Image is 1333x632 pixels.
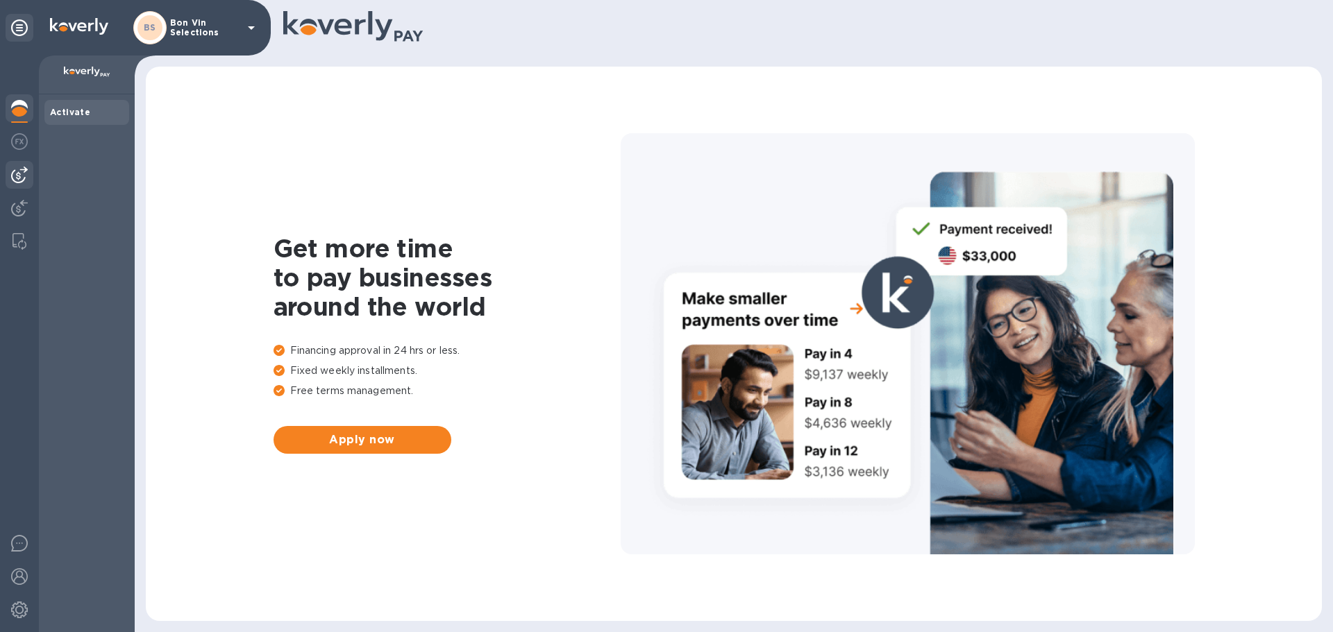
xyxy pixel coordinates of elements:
button: Apply now [274,426,451,454]
h1: Get more time to pay businesses around the world [274,234,621,321]
img: Foreign exchange [11,133,28,150]
b: Activate [50,107,90,117]
p: Bon Vin Selections [170,18,240,37]
p: Financing approval in 24 hrs or less. [274,343,621,358]
b: BS [144,22,156,33]
span: Apply now [285,432,440,448]
p: Free terms management. [274,384,621,398]
p: Fixed weekly installments. [274,364,621,378]
div: Unpin categories [6,14,33,42]
img: Logo [50,18,108,35]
